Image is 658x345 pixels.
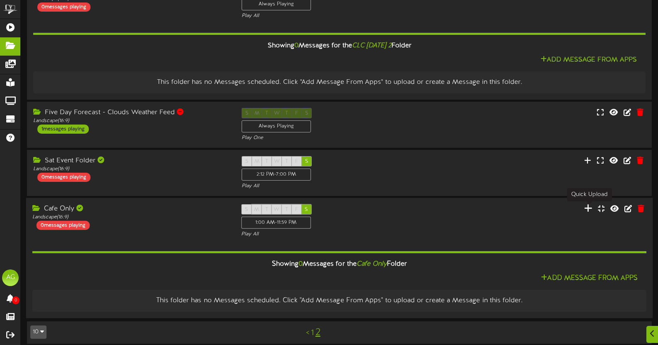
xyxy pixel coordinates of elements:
i: CLC [DATE] 2 [352,42,391,49]
div: Showing Messages for the Folder [27,37,652,55]
span: S [245,207,248,213]
div: Landscape ( 16:9 ) [32,214,229,221]
span: F [295,159,298,164]
div: Showing Messages for the Folder [26,256,653,274]
div: 2:12 PM - 7:00 PM [242,169,311,181]
a: < [306,328,309,338]
div: Play All [241,231,438,238]
a: 2 [316,327,320,338]
button: 10 [30,325,46,339]
span: W [274,207,279,213]
span: T [285,159,288,164]
button: Add Message From Apps [538,55,639,65]
div: Play One [242,135,438,142]
i: Cafe Only [357,261,387,268]
span: T [265,159,268,164]
span: 0 [298,261,303,268]
span: 0 [12,296,20,304]
span: S [245,159,248,164]
div: Sat Event Folder [33,156,229,166]
a: 1 [311,328,314,338]
div: Cafe Only [32,204,229,214]
div: Play All [242,183,438,190]
span: W [274,159,280,164]
div: This folder has no Messages scheduled. Click "Add Message From Apps" to upload or create a Messag... [39,78,639,87]
div: This folder has no Messages scheduled. Click "Add Message From Apps" to upload or create a Messag... [39,296,640,306]
span: F [295,207,298,213]
div: Five Day Forecast - Clouds Weather Feed [33,108,229,117]
span: T [285,207,288,213]
div: Play All [242,12,438,20]
div: 0 messages playing [37,221,90,230]
button: Add Message From Apps [538,274,640,284]
span: 0 [294,42,298,49]
div: 0 messages playing [37,173,91,182]
div: Landscape ( 16:9 ) [33,117,229,125]
div: AG [2,269,19,286]
div: 0 messages playing [37,2,91,12]
span: M [254,159,259,164]
div: Always Playing [242,120,311,132]
div: 1:00 AM - 11:59 PM [241,217,311,229]
span: S [305,207,308,213]
span: S [305,159,308,164]
div: 1 messages playing [37,125,89,134]
span: T [265,207,268,213]
div: Landscape ( 16:9 ) [33,166,229,173]
span: M [254,207,259,213]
